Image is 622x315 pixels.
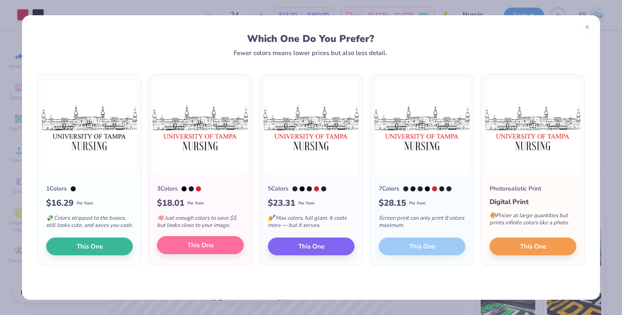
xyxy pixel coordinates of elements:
[403,186,408,191] div: 419 C
[484,79,581,176] img: Photorealistic preview
[268,214,275,222] span: 💅
[439,186,444,191] div: Neutral Black C
[298,242,325,251] span: This One
[490,207,576,235] div: Pricier at large quantities but prints infinite colors like a photo
[41,79,138,176] img: 1 color option
[157,210,244,238] div: Just enough colors to save $$ but looks close to your image.
[46,197,74,210] span: $ 16.29
[182,186,187,191] div: Black
[379,210,465,238] div: Screen print can only print 8 colors maximum.
[157,214,164,222] span: 🧠
[71,186,76,191] div: Black 6 C
[46,214,53,222] span: 💸
[490,238,576,255] button: This One
[46,238,133,255] button: This One
[46,210,133,238] div: Colors stripped to the basics, still looks cute, and saves you cash.
[77,200,93,207] span: Per Item
[157,236,244,254] button: This One
[268,238,355,255] button: This One
[418,186,423,191] div: 426 C
[374,79,470,176] img: 7 color option
[425,186,430,191] div: Black
[234,50,387,56] div: Fewer colors means lower prices but also less detail.
[321,186,326,191] div: 419 C
[77,242,103,251] span: This One
[268,210,355,238] div: Max colors, full glam. It costs more — but it serves.
[490,197,576,207] div: Digital Print
[298,200,315,207] span: Per Item
[187,200,204,207] span: Per Item
[187,240,214,250] span: This One
[409,200,426,207] span: Per Item
[300,186,305,191] div: Black
[432,186,437,191] div: 1795 C
[446,186,451,191] div: 433 C
[268,197,295,210] span: $ 23.31
[263,79,359,176] img: 5 color option
[292,186,297,191] div: 426 C
[189,186,194,191] div: Black 6 C
[152,79,248,176] img: 3 color option
[314,186,319,191] div: 1795 C
[46,184,67,193] div: 1 Colors
[410,186,416,191] div: Black 6 C
[157,184,178,193] div: 3 Colors
[45,33,576,44] div: Which One Do You Prefer?
[307,186,312,191] div: Black 6 C
[379,197,406,210] span: $ 28.15
[490,212,496,219] span: 🎨
[157,197,184,210] span: $ 18.01
[379,184,399,193] div: 7 Colors
[520,242,546,251] span: This One
[268,184,289,193] div: 5 Colors
[490,184,541,193] div: Photorealistic Print
[196,186,201,191] div: 1795 C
